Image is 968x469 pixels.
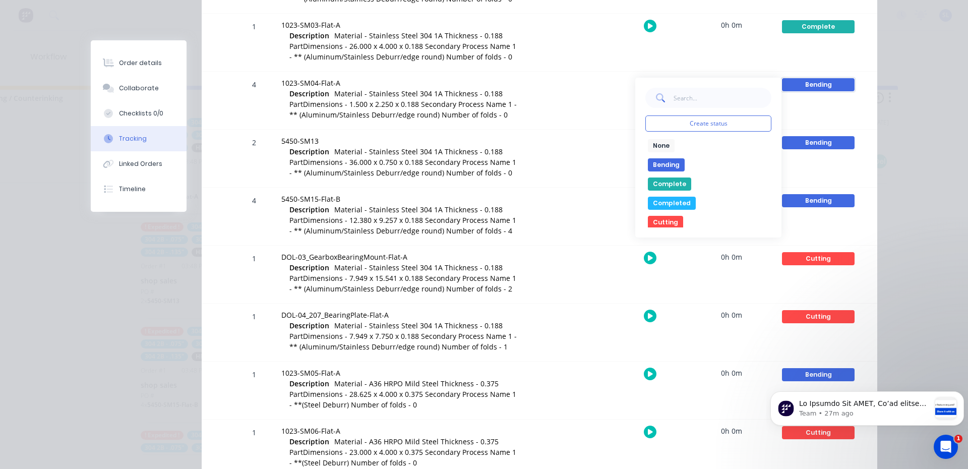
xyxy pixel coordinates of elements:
[673,88,771,108] input: Search...
[648,158,685,171] button: Bending
[119,134,147,143] div: Tracking
[694,304,769,326] div: 0h 0m
[119,84,159,93] div: Collaborate
[782,136,855,149] div: Bending
[289,31,516,62] span: Material - Stainless Steel 304 1A Thickness - 0.188 PartDimensions - 26.000 x 4.000 x 0.188 Secon...
[648,178,691,191] button: Complete
[281,78,518,88] div: 1023-SM04-Flat-A
[119,58,162,68] div: Order details
[781,310,855,324] button: Cutting
[289,379,516,409] span: Material - A36 HRPO Mild Steel Thickness - 0.375 PartDimensions - 28.625 x 4.000 x 0.375 Secondar...
[289,436,329,447] span: Description
[289,437,516,467] span: Material - A36 HRPO Mild Steel Thickness - 0.375 PartDimensions - 23.000 x 4.000 x 0.375 Secondar...
[119,109,163,118] div: Checklists 0/0
[781,136,855,150] button: Bending
[289,204,329,215] span: Description
[289,89,517,120] span: Material - Stainless Steel 304 1A Thickness - 0.188 PartDimensions - 1.500 x 2.250 x 0.188 Second...
[281,368,518,378] div: 1023-SM05-Flat-A
[239,73,269,129] div: 4
[91,76,187,101] button: Collaborate
[289,321,517,351] span: Material - Stainless Steel 304 1A Thickness - 0.188 PartDimensions - 7.949 x 7.750 x 0.188 Second...
[782,252,855,265] div: Cutting
[766,371,968,442] iframe: Intercom notifications message
[91,177,187,202] button: Timeline
[289,147,516,178] span: Material - Stainless Steel 304 1A Thickness - 0.188 PartDimensions - 36.000 x 0.750 x 0.188 Secon...
[289,320,329,331] span: Description
[694,14,769,36] div: 0h 0m
[289,88,329,99] span: Description
[648,216,683,229] button: Cutting
[281,194,518,204] div: 5450-SM15-Flat-B
[91,151,187,177] button: Linked Orders
[239,247,269,303] div: 1
[33,38,164,47] p: Message from Team, sent 27m ago
[289,378,329,389] span: Description
[648,139,675,152] button: None
[281,136,518,146] div: 5450-SM13
[781,252,855,266] button: Cutting
[694,72,769,94] div: 0h 0m
[694,362,769,384] div: 0h 0m
[694,420,769,442] div: 0h 0m
[289,30,329,41] span: Description
[781,368,855,382] button: Bending
[91,126,187,151] button: Tracking
[239,305,269,361] div: 1
[694,246,769,268] div: 0h 0m
[239,189,269,245] div: 4
[289,205,516,236] span: Material - Stainless Steel 304 1A Thickness - 0.188 PartDimensions - 12.380 x 9.257 x 0.188 Secon...
[281,20,518,30] div: 1023-SM03-Flat-A
[781,20,855,34] button: Complete
[782,78,855,91] div: Bending
[289,262,329,273] span: Description
[119,185,146,194] div: Timeline
[281,252,518,262] div: DOL-03_GearboxBearingMount-Flat-A
[781,194,855,208] button: Bending
[782,310,855,323] div: Cutting
[645,115,771,132] button: Create status
[239,363,269,419] div: 1
[782,368,855,381] div: Bending
[239,131,269,187] div: 2
[782,194,855,207] div: Bending
[239,15,269,71] div: 1
[934,435,958,459] iframe: Intercom live chat
[119,159,162,168] div: Linked Orders
[781,78,855,92] button: Bending
[281,310,518,320] div: DOL-04_207_BearingPlate-Flat-A
[289,263,516,294] span: Material - Stainless Steel 304 1A Thickness - 0.188 PartDimensions - 7.949 x 15.541 x 0.188 Secon...
[281,426,518,436] div: 1023-SM06-Flat-A
[782,20,855,33] div: Complete
[91,101,187,126] button: Checklists 0/0
[648,197,696,210] button: Completed
[91,50,187,76] button: Order details
[289,146,329,157] span: Description
[954,435,962,443] span: 1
